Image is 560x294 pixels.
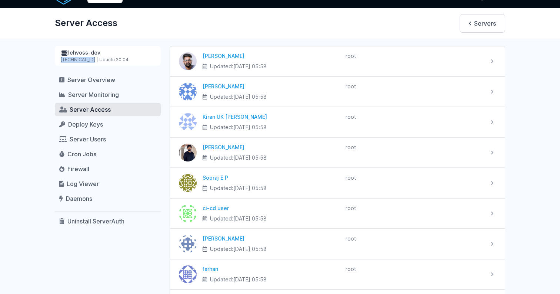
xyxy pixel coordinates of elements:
img: Geevar Joseph [179,144,197,161]
span: Cron Jobs [67,150,96,158]
span: Updated: [210,245,267,253]
div: [PERSON_NAME] [203,83,340,90]
div: lehvoss-dev [61,49,155,57]
span: Daemons [66,195,92,202]
a: farhan farhan Updated:[DATE] 05:58 root [170,259,505,289]
div: root [346,205,483,212]
div: root [346,174,483,182]
time: [DATE] 05:58 [233,185,267,191]
span: Updated: [210,63,267,70]
time: [DATE] 05:58 [233,124,267,130]
div: root [346,83,483,90]
a: Cron Jobs [55,147,161,161]
span: Updated: [210,215,267,222]
span: Deploy Keys [68,121,103,128]
div: root [346,144,483,151]
a: Kiran UK Pillai Kiran UK [PERSON_NAME] Updated:[DATE] 05:58 root [170,107,505,137]
a: Sooraj E P Sooraj E P Updated:[DATE] 05:58 root [170,168,505,198]
a: Server Monitoring [55,88,161,101]
div: [TECHNICAL_ID] | Ubuntu 20.04 [61,57,155,63]
span: Server Overview [67,76,115,84]
a: Server Overview [55,73,161,86]
div: root [346,265,483,273]
time: [DATE] 05:58 [233,276,267,282]
a: Uninstall ServerAuth [55,215,161,228]
h1: Server Access [55,14,117,32]
a: Server Users [55,133,161,146]
div: [PERSON_NAME] [203,144,340,151]
div: [PERSON_NAME] [203,52,340,60]
time: [DATE] 05:58 [233,246,267,252]
img: Sankaran [179,52,197,70]
img: Kiran UK Pillai [179,113,197,131]
img: Athira Ramesan [179,235,197,253]
div: root [346,52,483,60]
span: Server Users [70,135,106,143]
a: Daemons [55,192,161,205]
div: root [346,113,483,121]
div: [PERSON_NAME] [203,235,340,242]
span: Updated: [210,276,267,283]
time: [DATE] 05:58 [233,154,267,161]
img: Sooraj E P [179,174,197,192]
a: Athira Ramesan [PERSON_NAME] Updated:[DATE] 05:58 root [170,229,505,259]
span: Firewall [67,165,89,173]
a: Sudeesh [PERSON_NAME] Updated:[DATE] 05:58 root [170,77,505,107]
time: [DATE] 05:58 [233,215,267,222]
a: Firewall [55,162,161,176]
a: ci-cd user ci-cd user Updated:[DATE] 05:58 root [170,199,505,228]
a: Sankaran [PERSON_NAME] Updated:[DATE] 05:58 root [170,46,505,76]
time: [DATE] 05:58 [233,94,267,100]
span: Uninstall ServerAuth [67,218,124,225]
img: farhan [179,265,197,283]
span: Updated: [210,154,267,161]
span: Updated: [210,124,267,131]
span: Server Access [70,106,111,113]
img: Sudeesh [179,83,197,101]
span: Updated: [210,93,267,101]
span: Log Viewer [67,180,99,187]
span: Server Monitoring [68,91,119,98]
div: root [346,235,483,242]
div: Kiran UK [PERSON_NAME] [203,113,340,121]
div: farhan [203,265,340,273]
a: Geevar Joseph [PERSON_NAME] Updated:[DATE] 05:58 root [170,138,505,167]
a: Servers [460,14,505,33]
a: Deploy Keys [55,118,161,131]
div: ci-cd user [203,205,340,212]
img: ci-cd user [179,205,197,222]
div: Sooraj E P [203,174,340,182]
a: Log Viewer [55,177,161,190]
span: Updated: [210,184,267,192]
a: Server Access [55,103,161,116]
time: [DATE] 05:58 [233,63,267,69]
